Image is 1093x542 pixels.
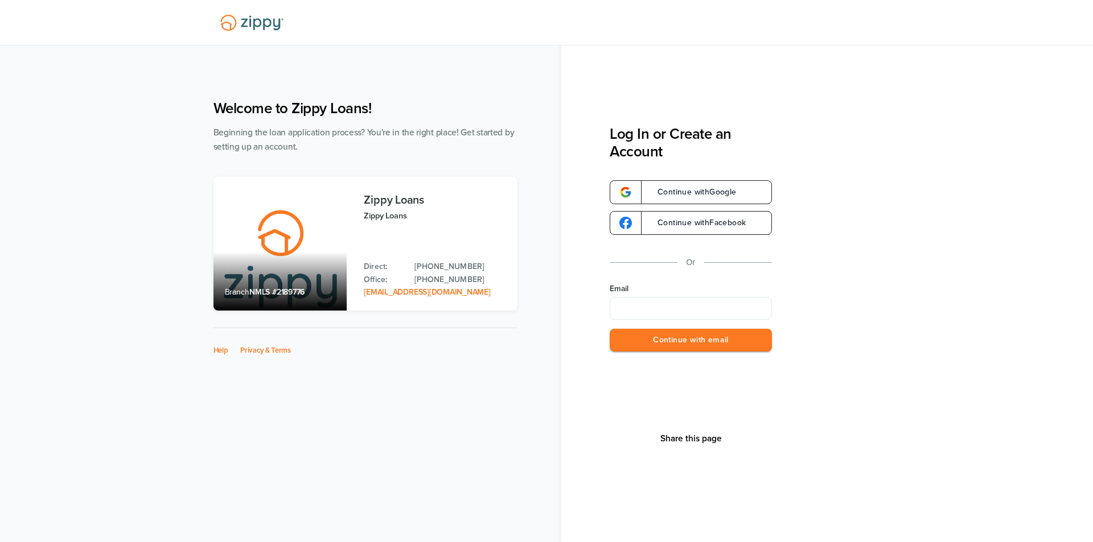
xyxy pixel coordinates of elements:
span: Beginning the loan application process? You're in the right place! Get started by setting up an a... [213,127,515,152]
p: Office: [364,274,403,286]
a: Help [213,346,228,355]
button: Share This Page [657,433,725,444]
input: Email Address [610,297,772,320]
h3: Zippy Loans [364,194,506,206]
a: Email Address: zippyguide@zippymh.com [364,287,490,297]
label: Email [610,283,772,295]
a: google-logoContinue withGoogle [610,180,772,204]
p: Zippy Loans [364,209,506,222]
span: NMLS #2189776 [249,287,305,297]
p: Direct: [364,260,403,273]
button: Continue with email [610,329,772,352]
img: google-logo [619,186,632,198]
a: Privacy & Terms [240,346,291,355]
img: Lender Logo [213,10,290,36]
a: google-logoContinue withFacebook [610,211,772,235]
p: Or [687,255,696,270]
img: google-logo [619,217,632,229]
a: Office Phone: 512-975-2947 [414,274,506,286]
h3: Log In or Create an Account [610,125,772,160]
span: Continue with Google [646,188,737,196]
a: Direct Phone: 512-975-2947 [414,260,506,273]
span: Continue with Facebook [646,219,746,227]
span: Branch [225,287,250,297]
h1: Welcome to Zippy Loans! [213,100,517,117]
